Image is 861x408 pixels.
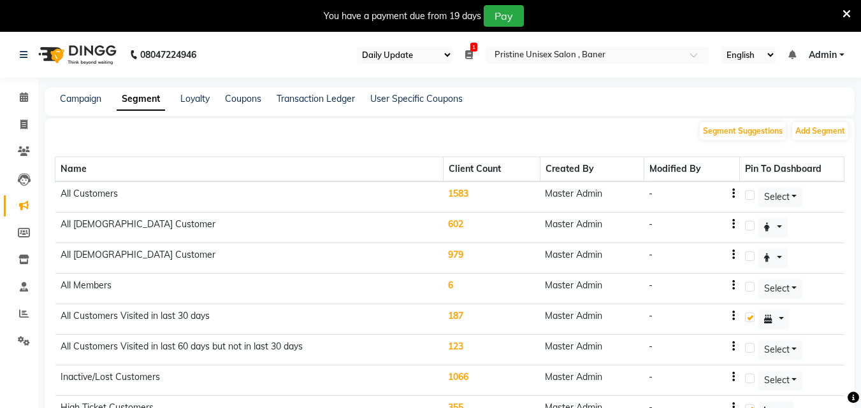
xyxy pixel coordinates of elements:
button: Select [758,279,803,299]
span: Select [764,283,790,294]
div: - [649,370,653,384]
span: Select [764,344,790,355]
td: 1583 [443,181,540,213]
th: Name [55,157,444,182]
th: Client Count [443,157,540,182]
td: All [DEMOGRAPHIC_DATA] Customer [55,213,444,243]
a: Campaign [60,93,101,104]
span: 1 [470,43,477,52]
span: Select [764,374,790,386]
th: Created By [540,157,644,182]
button: Add Segment [792,122,848,140]
div: - [649,248,653,262]
td: Master Admin [540,335,644,365]
div: - [649,279,653,292]
span: Select [764,191,790,202]
td: Master Admin [540,213,644,243]
a: Loyalty [180,93,210,104]
td: Master Admin [540,365,644,396]
td: All Customers Visited in last 60 days but not in last 30 days [55,335,444,365]
a: 1 [465,49,473,60]
b: 08047224946 [140,37,196,73]
div: - [649,309,653,323]
th: Modified By [644,157,740,182]
span: Admin [809,48,837,62]
td: 602 [443,213,540,243]
td: 1066 [443,365,540,396]
td: Inactive/Lost Customers [55,365,444,396]
button: Pay [484,5,524,27]
td: 979 [443,243,540,274]
button: Select [758,370,803,390]
a: Transaction Ledger [277,93,355,104]
td: All [DEMOGRAPHIC_DATA] Customer [55,243,444,274]
td: All Customers Visited in last 30 days [55,304,444,335]
div: You have a payment due from 19 days [324,10,481,23]
td: Master Admin [540,304,644,335]
td: All Customers [55,181,444,213]
a: User Specific Coupons [370,93,463,104]
a: Coupons [225,93,261,104]
td: Master Admin [540,181,644,213]
th: Pin To Dashboard [740,157,844,182]
div: - [649,187,653,200]
a: Segment [117,88,165,111]
button: Select [758,187,803,207]
td: 123 [443,335,540,365]
button: Select [758,340,803,360]
td: All Members [55,274,444,304]
td: 187 [443,304,540,335]
img: logo [33,37,120,73]
button: Segment Suggestions [700,122,786,140]
td: 6 [443,274,540,304]
td: Master Admin [540,243,644,274]
div: - [649,340,653,353]
div: - [649,218,653,231]
td: Master Admin [540,274,644,304]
